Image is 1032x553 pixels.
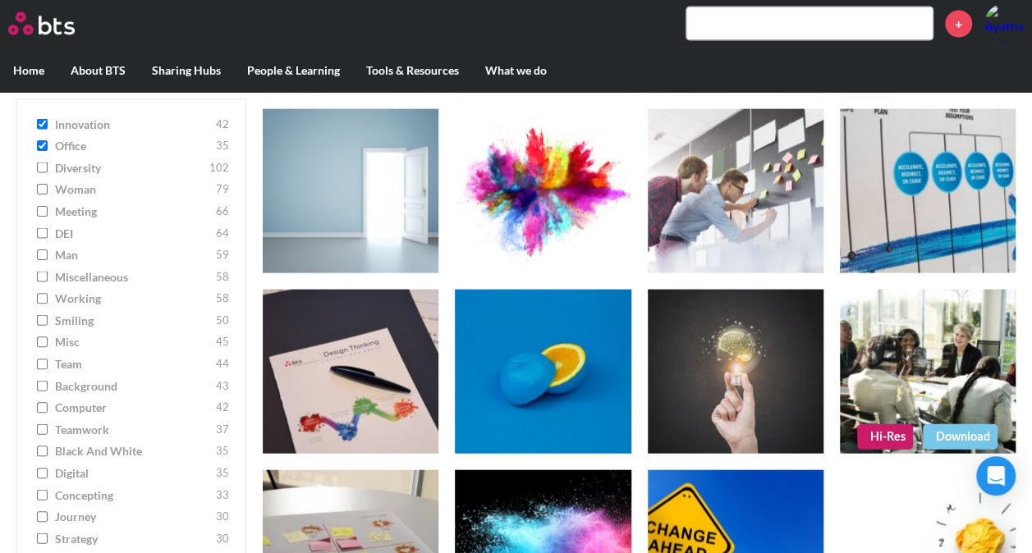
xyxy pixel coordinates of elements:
[8,12,75,35] img: BTS Logo
[216,530,229,546] span: 30
[55,138,212,154] span: office
[216,181,229,198] span: 79
[37,314,48,326] input: smiling 50
[857,424,913,449] a: Hi-Res
[37,271,48,282] input: miscellaneous 58
[55,487,212,503] span: concepting
[37,162,48,173] input: diversity 102
[37,118,48,130] input: innovation 42
[37,359,48,370] input: team 44
[216,138,229,154] span: 35
[55,116,212,132] span: innovation
[55,181,212,198] span: woman
[216,334,229,350] span: 45
[234,49,353,92] label: People & Learning
[37,532,48,544] input: strategy 30
[37,489,48,500] input: concepting 33
[216,247,229,263] span: 59
[37,249,48,261] input: man 59
[353,49,472,92] label: Tools & Resources
[216,225,229,241] span: 64
[976,456,1016,496] div: Open Intercom Messenger
[216,487,229,503] span: 33
[216,356,229,372] span: 44
[984,4,1024,43] img: Ayathandwa Ketse
[139,49,234,92] label: Sharing Hubs
[55,334,212,350] span: misc
[37,227,48,239] input: DEI 64
[216,400,229,416] span: 42
[37,402,48,414] input: computer 42
[37,446,48,457] input: Black and White 35
[55,290,212,307] span: working
[37,423,48,435] input: teamwork 37
[37,205,48,217] input: meeting 66
[216,509,229,525] span: 30
[984,4,1024,43] a: Profile
[216,443,229,459] span: 35
[37,336,48,348] input: misc 45
[216,421,229,437] span: 37
[55,509,212,525] span: journey
[37,468,48,479] input: digital 35
[55,465,212,482] span: digital
[216,465,229,482] span: 35
[216,377,229,394] span: 43
[55,268,212,285] span: miscellaneous
[55,312,212,328] span: smiling
[923,424,998,449] a: Download
[37,184,48,195] input: woman 79
[55,247,212,263] span: man
[209,159,229,176] span: 102
[472,49,560,92] label: What we do
[216,312,229,328] span: 50
[37,380,48,391] input: background 43
[55,377,212,394] span: background
[55,443,212,459] span: Black and White
[37,293,48,304] input: working 58
[216,268,229,285] span: 58
[57,49,139,92] label: About BTS
[216,116,229,132] span: 42
[945,11,972,38] a: +
[55,203,212,219] span: meeting
[216,290,229,307] span: 58
[55,421,212,437] span: teamwork
[55,530,212,546] span: strategy
[55,400,212,416] span: computer
[55,159,205,176] span: diversity
[8,12,105,35] a: Go home
[216,203,229,219] span: 66
[55,225,212,241] span: DEI
[37,140,48,152] input: office 35
[55,356,212,372] span: team
[37,511,48,523] input: journey 30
